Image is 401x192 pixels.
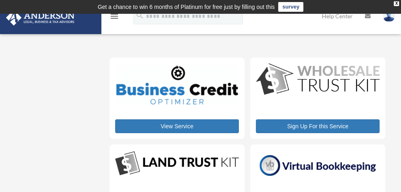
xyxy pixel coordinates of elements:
img: LandTrust_lgo-1.jpg [115,150,239,177]
a: menu [109,14,119,21]
img: User Pic [383,10,395,22]
i: search [135,11,144,20]
div: close [394,1,399,6]
a: View Service [115,119,239,133]
a: Sign Up For this Service [256,119,380,133]
img: Anderson Advisors Platinum Portal [4,10,77,26]
a: survey [278,2,303,12]
div: Get a chance to win 6 months of Platinum for free just by filling out this [98,2,275,12]
i: menu [109,11,119,21]
img: WS-Trust-Kit-lgo-1.jpg [256,63,380,96]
